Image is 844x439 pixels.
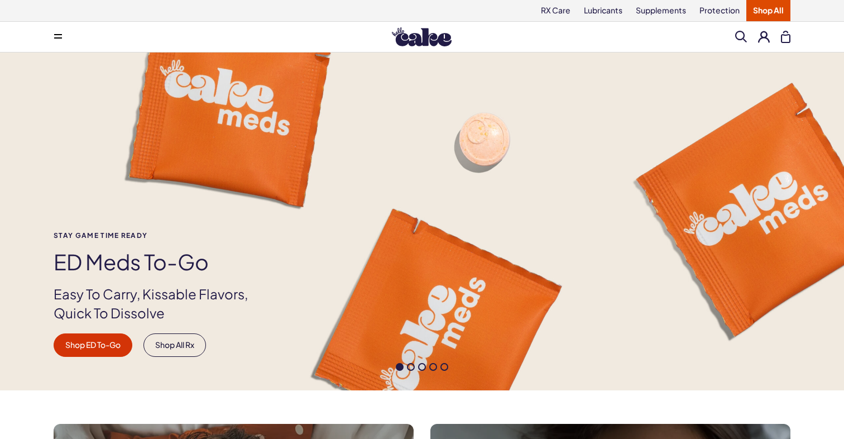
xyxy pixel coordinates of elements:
h1: ED Meds to-go [54,250,267,274]
span: Stay Game time ready [54,232,267,239]
p: Easy To Carry, Kissable Flavors, Quick To Dissolve [54,285,267,322]
a: Shop ED To-Go [54,333,132,357]
a: Shop All Rx [143,333,206,357]
img: Hello Cake [392,27,452,46]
